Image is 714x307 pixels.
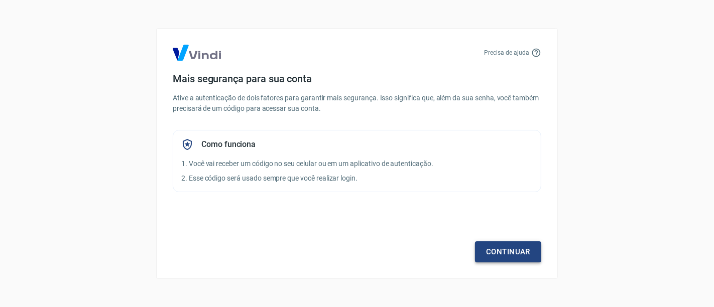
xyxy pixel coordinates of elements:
img: Logo Vind [173,45,221,61]
p: Ative a autenticação de dois fatores para garantir mais segurança. Isso significa que, além da su... [173,93,541,114]
a: Continuar [475,241,541,262]
h5: Como funciona [201,139,256,149]
p: 1. Você vai receber um código no seu celular ou em um aplicativo de autenticação. [181,159,533,169]
p: Precisa de ajuda [485,48,529,57]
h4: Mais segurança para sua conta [173,73,541,85]
p: 2. Esse código será usado sempre que você realizar login. [181,173,533,184]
